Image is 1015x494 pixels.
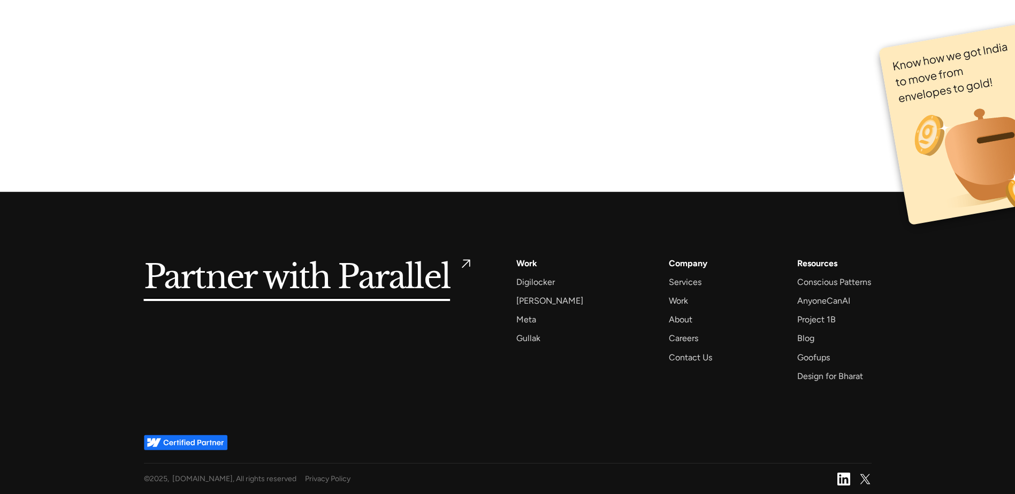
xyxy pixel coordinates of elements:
[516,294,583,308] a: [PERSON_NAME]
[669,350,712,365] a: Contact Us
[144,472,296,485] div: © , [DOMAIN_NAME], All rights reserved
[669,294,688,308] a: Work
[669,331,698,345] a: Careers
[144,256,474,299] a: Partner with Parallel
[669,312,692,327] a: About
[305,472,829,485] a: Privacy Policy
[797,350,830,365] a: Goofups
[797,331,814,345] a: Blog
[669,275,701,289] a: Services
[797,294,850,308] a: AnyoneCanAI
[669,256,707,271] a: Company
[797,275,871,289] a: Conscious Patterns
[144,256,451,299] h5: Partner with Parallel
[516,275,555,289] a: Digilocker
[516,256,537,271] a: Work
[797,369,863,383] a: Design for Bharat
[516,312,536,327] a: Meta
[150,474,167,483] span: 2025
[797,312,836,327] a: Project 1B
[797,256,837,271] div: Resources
[516,331,540,345] a: Gullak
